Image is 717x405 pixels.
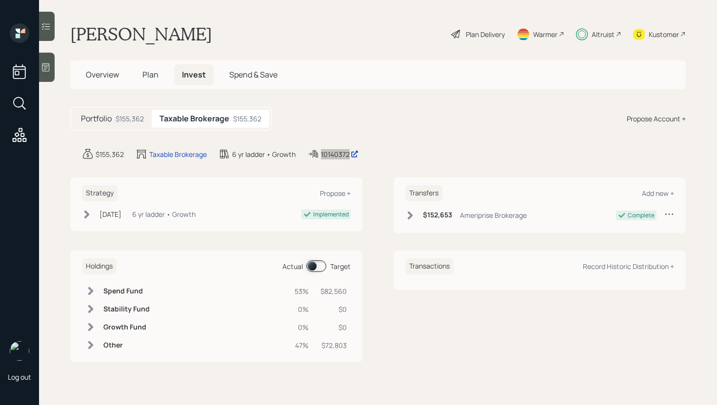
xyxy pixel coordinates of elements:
[82,185,118,201] h6: Strategy
[320,189,351,198] div: Propose +
[96,149,124,159] div: $155,362
[295,322,309,332] div: 0%
[182,69,206,80] span: Invest
[82,258,117,274] h6: Holdings
[159,114,229,123] h5: Taxable Brokerage
[320,322,347,332] div: $0
[405,258,454,274] h6: Transactions
[583,262,674,271] div: Record Historic Distribution +
[10,341,29,361] img: retirable_logo.png
[103,323,150,331] h6: Growth Fund
[460,210,527,220] div: Ameriprise Brokerage
[103,341,150,349] h6: Other
[466,29,505,39] div: Plan Delivery
[405,185,442,201] h6: Transfers
[320,304,347,314] div: $0
[321,149,358,159] div: 10140372
[132,209,196,219] div: 6 yr ladder • Growth
[100,209,121,219] div: [DATE]
[313,210,349,219] div: Implemented
[149,149,207,159] div: Taxable Brokerage
[330,261,351,271] div: Target
[642,189,674,198] div: Add new +
[229,69,278,80] span: Spend & Save
[320,286,347,296] div: $82,560
[592,29,615,39] div: Altruist
[86,69,119,80] span: Overview
[103,287,150,295] h6: Spend Fund
[142,69,159,80] span: Plan
[627,114,686,124] div: Propose Account +
[423,211,452,219] h6: $152,653
[81,114,112,123] h5: Portfolio
[320,340,347,350] div: $72,803
[295,340,309,350] div: 47%
[8,372,31,382] div: Log out
[70,23,212,45] h1: [PERSON_NAME]
[649,29,679,39] div: Kustomer
[103,305,150,313] h6: Stability Fund
[233,114,261,124] div: $155,362
[282,261,303,271] div: Actual
[295,304,309,314] div: 0%
[232,149,296,159] div: 6 yr ladder • Growth
[116,114,144,124] div: $155,362
[533,29,558,39] div: Warmer
[295,286,309,296] div: 53%
[628,211,655,220] div: Complete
